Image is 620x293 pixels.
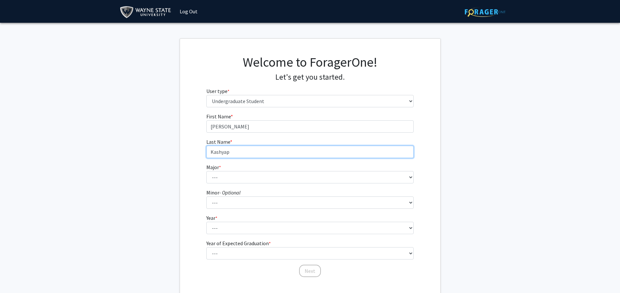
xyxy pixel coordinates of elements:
[206,54,414,70] h1: Welcome to ForagerOne!
[219,189,241,196] i: - Optional
[299,265,321,277] button: Next
[206,139,230,145] span: Last Name
[206,214,217,222] label: Year
[206,113,231,120] span: First Name
[206,87,229,95] label: User type
[206,239,271,247] label: Year of Expected Graduation
[465,7,505,17] img: ForagerOne Logo
[206,163,221,171] label: Major
[206,73,414,82] h4: Let's get you started.
[206,189,241,196] label: Minor
[120,5,174,20] img: Wayne State University Logo
[5,264,28,288] iframe: Chat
